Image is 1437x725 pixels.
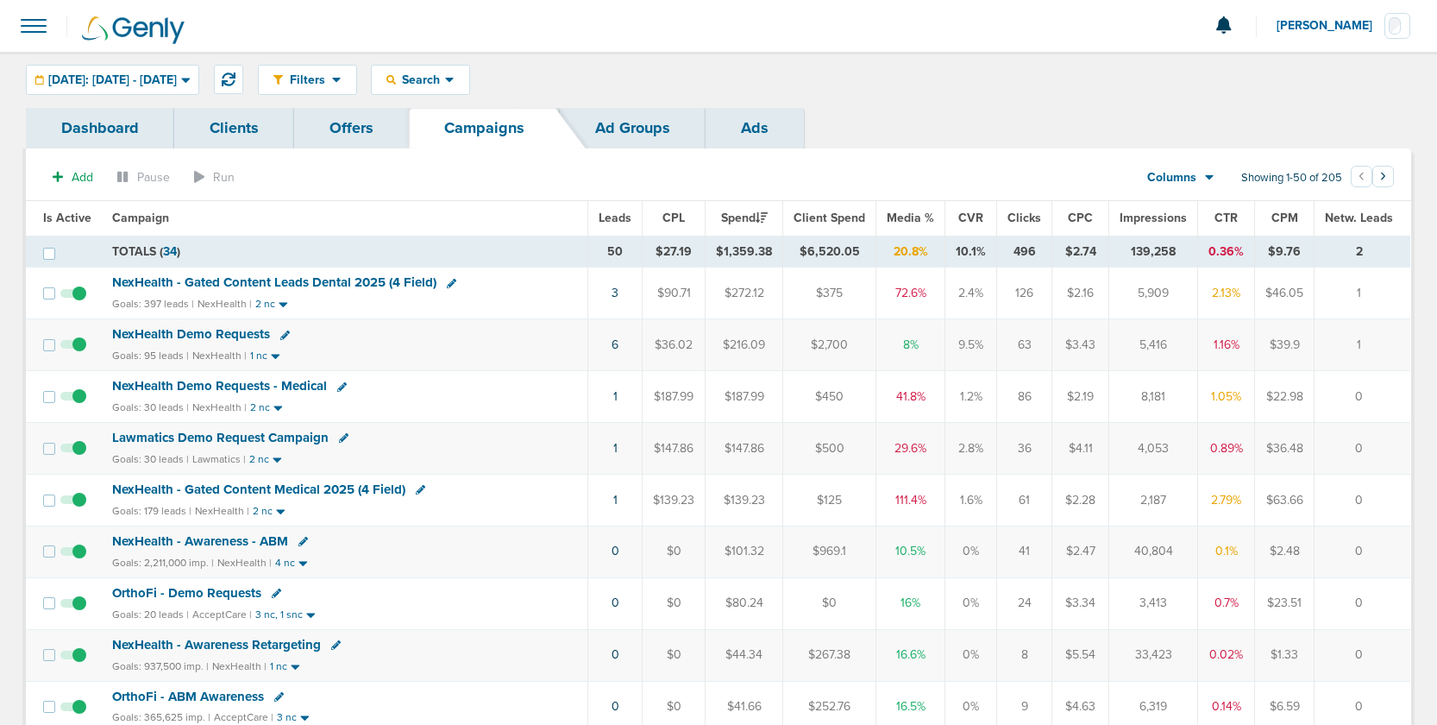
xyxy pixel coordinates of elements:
td: 0.02% [1198,629,1255,681]
td: $267.38 [783,629,876,681]
td: 29.6% [876,423,945,475]
span: CPC [1068,211,1093,225]
td: 86 [997,371,1052,423]
td: $216.09 [706,319,783,371]
small: Goals: 365,625 imp. | [112,711,210,724]
small: 3 nc, 1 snc [255,608,303,621]
span: CVR [958,211,983,225]
td: 5,416 [1109,319,1198,371]
small: Goals: 30 leads | [112,453,189,466]
span: OrthoFi - Demo Requests [112,585,261,601]
td: $0 [643,526,706,577]
td: 0.89% [1198,423,1255,475]
td: $63.66 [1255,474,1315,526]
a: 6 [612,337,618,352]
a: 0 [612,596,619,610]
td: 40,804 [1109,526,1198,577]
span: CPM [1271,211,1298,225]
td: 0% [945,577,997,629]
small: AcceptCare | [192,608,252,621]
a: 3 [612,286,618,300]
td: 1.05% [1198,371,1255,423]
span: Search [396,72,445,87]
td: 72.6% [876,268,945,319]
small: 2 nc [255,298,275,311]
td: 2 [1315,236,1411,268]
td: 8 [997,629,1052,681]
td: $0 [643,629,706,681]
td: $187.99 [643,371,706,423]
span: NexHealth Demo Requests - Medical [112,378,327,394]
span: NexHealth - Gated Content Medical 2025 (4 Field) [112,482,405,497]
td: 41.8% [876,371,945,423]
small: Lawmatics | [192,453,246,465]
td: $36.48 [1255,423,1315,475]
small: NexHealth | [212,660,267,672]
span: Clicks [1007,211,1041,225]
td: $2.48 [1255,526,1315,577]
td: 496 [997,236,1052,268]
td: $1,359.38 [706,236,783,268]
span: NexHealth - Gated Content Leads Dental 2025 (4 Field) [112,274,436,290]
td: 5,909 [1109,268,1198,319]
small: Goals: 179 leads | [112,505,191,518]
td: $147.86 [643,423,706,475]
a: 1 [613,493,618,507]
span: NexHealth - Awareness - ABM [112,533,288,549]
td: $187.99 [706,371,783,423]
td: 3,413 [1109,577,1198,629]
a: Clients [174,108,294,148]
small: 2 nc [249,453,269,466]
td: $36.02 [643,319,706,371]
td: 126 [997,268,1052,319]
td: $2,700 [783,319,876,371]
td: 0 [1315,371,1411,423]
a: Ads [706,108,804,148]
ul: Pagination [1351,168,1394,189]
td: $2.47 [1052,526,1109,577]
td: $139.23 [643,474,706,526]
span: Leads [599,211,631,225]
td: 0% [945,526,997,577]
td: 0 [1315,423,1411,475]
a: 0 [612,544,619,558]
img: Genly [82,16,185,44]
button: Add [43,165,103,190]
a: 0 [612,647,619,662]
td: 2.4% [945,268,997,319]
td: 0 [1315,577,1411,629]
td: TOTALS ( ) [102,236,588,268]
a: Campaigns [409,108,560,148]
td: $39.9 [1255,319,1315,371]
td: 16.6% [876,629,945,681]
td: 10.5% [876,526,945,577]
span: OrthoFi - ABM Awareness [112,689,264,704]
span: Add [72,170,93,185]
td: $139.23 [706,474,783,526]
td: $375 [783,268,876,319]
td: $80.24 [706,577,783,629]
td: $44.34 [706,629,783,681]
button: Go to next page [1372,166,1394,187]
span: Spend [721,211,768,225]
small: 1 nc [250,350,267,362]
small: NexHealth | [192,401,247,413]
a: 1 [613,441,618,456]
span: Lawmatics Demo Request Campaign [112,430,329,445]
td: $500 [783,423,876,475]
span: Client Spend [794,211,865,225]
a: 1 [613,389,618,404]
td: 20.8% [876,236,945,268]
small: NexHealth | [198,298,252,310]
td: $23.51 [1255,577,1315,629]
small: NexHealth | [195,505,249,517]
td: 1.6% [945,474,997,526]
td: $450 [783,371,876,423]
small: Goals: 397 leads | [112,298,194,311]
td: 41 [997,526,1052,577]
span: Showing 1-50 of 205 [1241,171,1342,186]
small: NexHealth | [217,557,272,569]
td: $125 [783,474,876,526]
span: Columns [1147,169,1196,186]
td: 10.1% [945,236,997,268]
